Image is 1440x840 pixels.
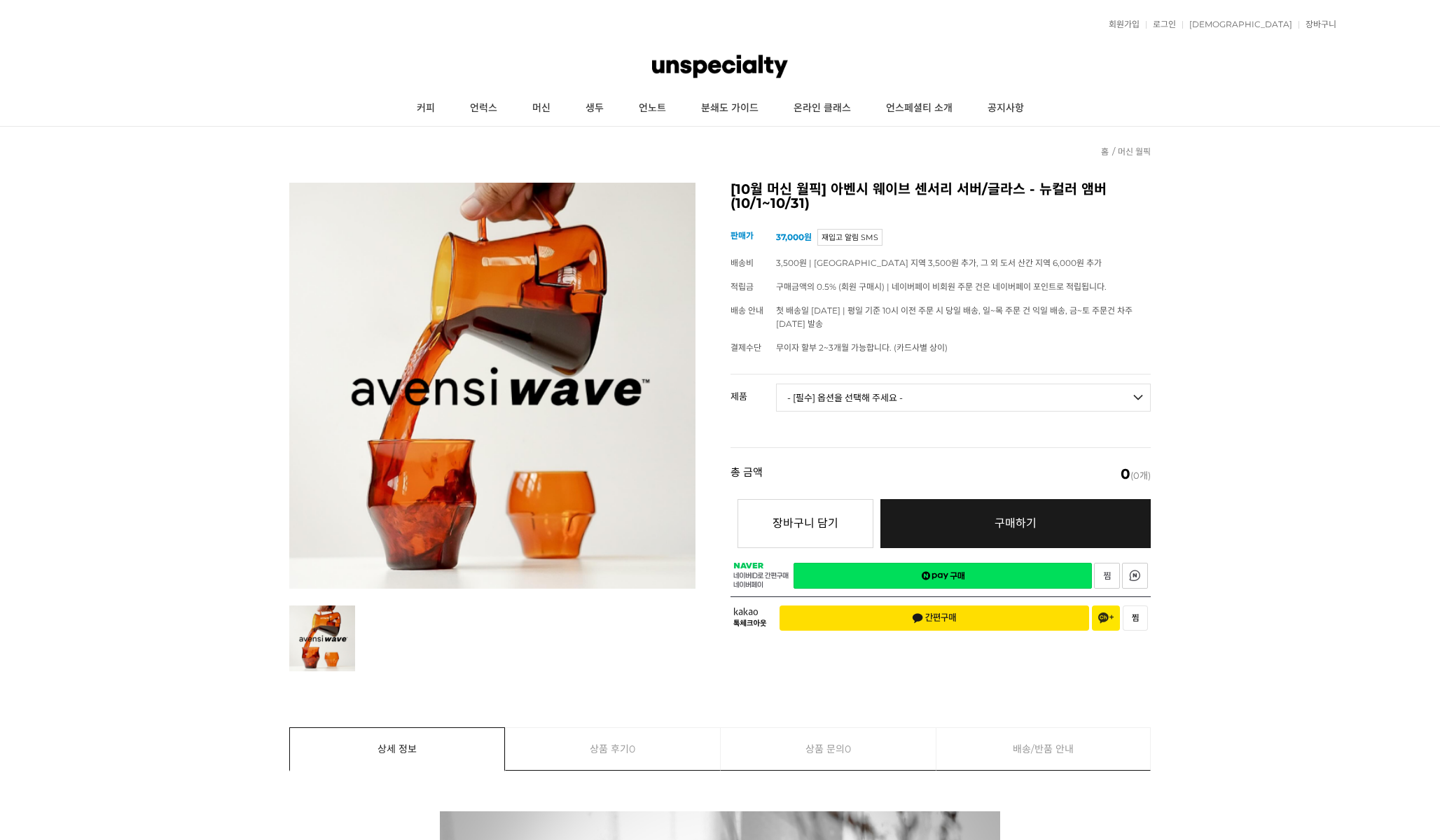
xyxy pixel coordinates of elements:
[1122,563,1148,589] a: 새창
[776,281,1107,292] span: 구매금액의 0.5% (회원 구매시) | 네이버페이 비회원 주문 건은 네이버페이 포인트로 적립됩니다.
[289,183,695,589] img: [10월 머신 월픽] 아벤시 웨이브 센서리 서버/글라스 - 뉴컬러 앰버 (10/1~10/31)
[1146,20,1176,29] a: 로그인
[733,608,769,628] span: 카카오 톡체크아웃
[731,230,754,241] span: 판매가
[621,91,684,126] a: 언노트
[721,728,936,770] a: 상품 문의0
[568,91,621,126] a: 생두
[738,499,873,548] button: 장바구니 담기
[731,258,754,268] span: 배송비
[1092,605,1120,631] button: 채널 추가
[1132,613,1139,623] span: 찜
[731,342,761,353] span: 결제수단
[780,605,1089,631] button: 간편구매
[776,232,812,242] strong: 37,000원
[399,91,452,126] a: 커피
[731,467,763,481] strong: 총 금액
[1121,467,1151,481] span: (0개)
[652,45,788,87] img: 언스페셜티 몰
[1123,605,1148,631] button: 찜
[731,305,763,316] span: 배송 안내
[731,281,754,292] span: 적립금
[776,91,868,126] a: 온라인 클래스
[1182,20,1292,29] a: [DEMOGRAPHIC_DATA]
[731,374,776,407] th: 제품
[995,517,1037,530] span: 구매하기
[868,91,970,126] a: 언스페셜티 소개
[970,91,1041,126] a: 공지사항
[776,258,1102,268] span: 3,500원 | [GEOGRAPHIC_DATA] 지역 3,500원 추가, 그 외 도서 산간 지역 6,000원 추가
[1121,465,1130,482] em: 0
[506,728,721,770] a: 상품 후기0
[1118,146,1151,157] a: 머신 월픽
[452,91,515,126] a: 언럭스
[1098,612,1114,624] span: 채널 추가
[776,342,948,353] span: 무이자 할부 2~3개월 가능합니다. (카드사별 상이)
[290,728,504,770] a: 상세 정보
[936,728,1151,770] a: 배송/반품 안내
[731,183,1151,210] h2: [10월 머신 월픽] 아벤시 웨이브 센서리 서버/글라스 - 뉴컬러 앰버 (10/1~10/31)
[794,563,1092,589] a: 새창
[684,91,776,126] a: 분쇄도 가이드
[1102,20,1140,29] a: 회원가입
[880,499,1151,548] a: 구매하기
[776,305,1133,329] span: 첫 배송일 [DATE] | 평일 기준 10시 이전 주문 시 당일 배송, 일~목 주문 건 익일 배송, 금~토 주문건 차주 [DATE] 발송
[1094,563,1120,589] a: 새창
[912,612,957,624] span: 간편구매
[515,91,568,126] a: 머신
[629,728,635,770] span: 0
[1299,20,1336,29] a: 장바구니
[845,728,851,770] span: 0
[1101,146,1109,157] a: 홈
